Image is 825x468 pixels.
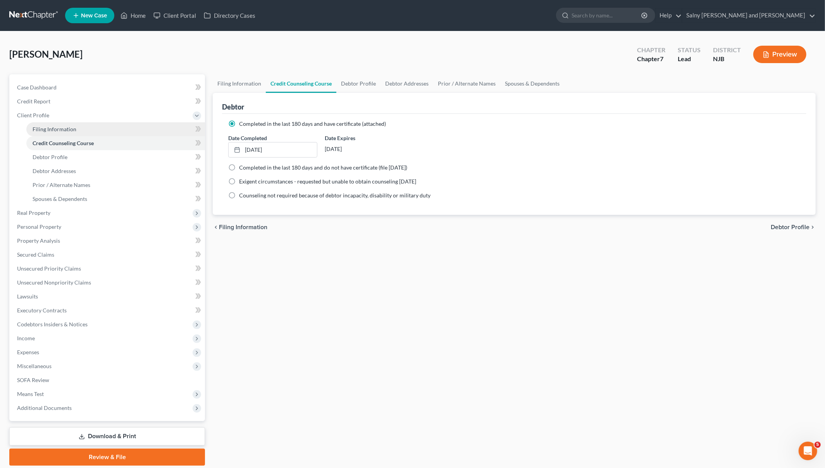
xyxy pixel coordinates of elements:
[33,195,87,202] span: Spouses & Dependents
[150,9,200,22] a: Client Portal
[771,224,816,230] button: Debtor Profile chevron_right
[229,142,317,157] a: [DATE]
[11,373,205,387] a: SOFA Review
[11,81,205,94] a: Case Dashboard
[17,237,60,244] span: Property Analysis
[660,55,663,62] span: 7
[815,442,821,448] span: 5
[336,74,381,93] a: Debtor Profile
[239,192,431,199] span: Counseling not required because of debtor incapacity, disability or military duty
[11,262,205,276] a: Unsecured Priority Claims
[33,126,76,132] span: Filing Information
[771,224,809,230] span: Debtor Profile
[17,251,54,258] span: Secured Claims
[219,224,267,230] span: Filing Information
[678,55,701,63] div: Lead
[17,405,72,411] span: Additional Documents
[26,136,205,150] a: Credit Counseling Course
[266,74,336,93] a: Credit Counseling Course
[17,293,38,300] span: Lawsuits
[228,134,267,142] label: Date Completed
[713,46,741,55] div: District
[637,55,665,63] div: Chapter
[500,74,564,93] a: Spouses & Dependents
[17,335,35,341] span: Income
[11,234,205,248] a: Property Analysis
[9,427,205,446] a: Download & Print
[9,48,83,60] span: [PERSON_NAME]
[213,224,219,230] i: chevron_left
[678,46,701,55] div: Status
[9,449,205,466] a: Review & File
[11,276,205,290] a: Unsecured Nonpriority Claims
[17,363,52,369] span: Miscellaneous
[26,178,205,192] a: Prior / Alternate Names
[17,377,49,383] span: SOFA Review
[81,13,107,19] span: New Case
[213,74,266,93] a: Filing Information
[753,46,806,63] button: Preview
[213,224,267,230] button: chevron_left Filing Information
[17,209,50,216] span: Real Property
[17,349,39,355] span: Expenses
[572,8,642,22] input: Search by name...
[325,134,414,142] label: Date Expires
[239,178,416,185] span: Exigent circumstances - requested but unable to obtain counseling [DATE]
[325,142,414,156] div: [DATE]
[26,164,205,178] a: Debtor Addresses
[17,112,49,118] span: Client Profile
[381,74,433,93] a: Debtor Addresses
[11,248,205,262] a: Secured Claims
[17,84,57,91] span: Case Dashboard
[17,223,61,230] span: Personal Property
[656,9,682,22] a: Help
[33,182,90,188] span: Prior / Alternate Names
[200,9,259,22] a: Directory Cases
[26,192,205,206] a: Spouses & Dependents
[17,265,81,272] span: Unsecured Priority Claims
[17,307,67,314] span: Executory Contracts
[713,55,741,63] div: NJB
[17,279,91,286] span: Unsecured Nonpriority Claims
[239,164,407,171] span: Completed in the last 180 days and do not have certificate (file [DATE])
[433,74,500,93] a: Prior / Alternate Names
[809,224,816,230] i: chevron_right
[222,102,244,111] div: Debtor
[17,391,44,397] span: Means Test
[33,140,94,146] span: Credit Counseling Course
[11,290,205,303] a: Lawsuits
[26,122,205,136] a: Filing Information
[17,321,88,327] span: Codebtors Insiders & Notices
[17,98,50,105] span: Credit Report
[26,150,205,164] a: Debtor Profile
[682,9,815,22] a: Salny [PERSON_NAME] and [PERSON_NAME]
[799,442,817,460] iframe: Intercom live chat
[117,9,150,22] a: Home
[239,120,386,127] span: Completed in the last 180 days and have certificate (attached)
[33,168,76,174] span: Debtor Addresses
[33,154,67,160] span: Debtor Profile
[11,303,205,317] a: Executory Contracts
[11,94,205,108] a: Credit Report
[637,46,665,55] div: Chapter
